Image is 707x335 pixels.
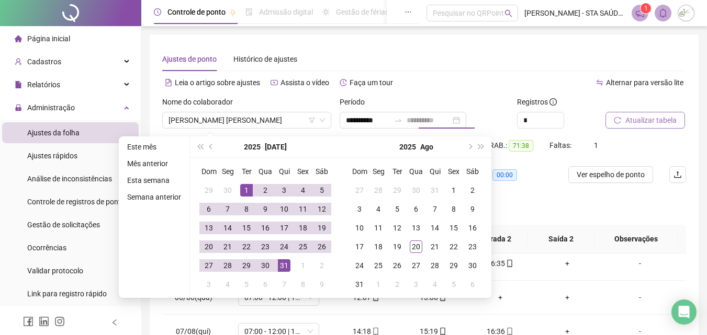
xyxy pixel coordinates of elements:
[463,237,482,256] td: 2025-08-23
[410,184,422,197] div: 30
[203,222,215,234] div: 13
[294,218,312,237] td: 2025-07-18
[542,258,592,269] div: +
[429,203,441,215] div: 7
[466,184,479,197] div: 2
[372,203,385,215] div: 4
[542,292,592,303] div: +
[372,240,385,253] div: 18
[444,181,463,200] td: 2025-08-01
[218,275,237,294] td: 2025-08-04
[162,96,240,108] label: Nome do colaborador
[240,222,253,234] div: 15
[199,181,218,200] td: 2025-06-29
[297,278,309,291] div: 8
[221,203,234,215] div: 7
[517,96,557,108] span: Registros
[429,222,441,234] div: 14
[549,98,557,106] span: info-circle
[271,79,278,86] span: youtube
[275,218,294,237] td: 2025-07-17
[162,55,217,63] span: Ajustes de ponto
[297,222,309,234] div: 18
[425,162,444,181] th: Qui
[312,181,331,200] td: 2025-07-05
[369,237,388,256] td: 2025-08-18
[297,259,309,272] div: 1
[278,184,290,197] div: 3
[456,169,530,181] div: Quitações:
[297,184,309,197] div: 4
[240,240,253,253] div: 22
[275,275,294,294] td: 2025-08-07
[218,162,237,181] th: Seg
[635,8,645,18] span: notification
[350,237,369,256] td: 2025-08-17
[199,218,218,237] td: 2025-07-13
[256,200,275,218] td: 2025-07-09
[312,237,331,256] td: 2025-07-26
[15,81,22,88] span: file
[671,299,697,325] div: Open Intercom Messenger
[275,256,294,275] td: 2025-07-31
[237,200,256,218] td: 2025-07-08
[237,218,256,237] td: 2025-07-15
[256,275,275,294] td: 2025-08-06
[353,222,366,234] div: 10
[259,8,313,16] span: Admissão digital
[199,237,218,256] td: 2025-07-20
[203,259,215,272] div: 27
[221,278,234,291] div: 4
[154,8,161,16] span: clock-circle
[218,218,237,237] td: 2025-07-14
[391,240,403,253] div: 19
[312,256,331,275] td: 2025-08-02
[372,278,385,291] div: 1
[294,162,312,181] th: Sex
[256,181,275,200] td: 2025-07-02
[420,136,433,157] button: month panel
[466,203,479,215] div: 9
[123,174,185,187] li: Esta semana
[218,237,237,256] td: 2025-07-21
[429,240,441,253] div: 21
[462,225,528,253] th: Entrada 2
[475,292,525,303] div: +
[425,181,444,200] td: 2025-07-31
[353,240,366,253] div: 17
[425,237,444,256] td: 2025-08-21
[444,162,463,181] th: Sex
[167,8,226,16] span: Controle de ponto
[294,237,312,256] td: 2025-07-25
[475,258,525,269] div: 16:35
[312,200,331,218] td: 2025-07-12
[312,162,331,181] th: Sáb
[425,200,444,218] td: 2025-08-07
[256,218,275,237] td: 2025-07-16
[476,136,487,157] button: super-next-year
[353,259,366,272] div: 24
[297,240,309,253] div: 25
[350,218,369,237] td: 2025-08-10
[399,136,416,157] button: year panel
[464,136,475,157] button: next-year
[218,256,237,275] td: 2025-07-28
[316,259,328,272] div: 2
[259,203,272,215] div: 9
[259,184,272,197] div: 2
[240,203,253,215] div: 8
[447,259,460,272] div: 29
[388,218,407,237] td: 2025-08-12
[388,181,407,200] td: 2025-07-29
[275,200,294,218] td: 2025-07-10
[199,275,218,294] td: 2025-08-03
[476,140,549,152] div: H. TRAB.:
[353,203,366,215] div: 3
[425,256,444,275] td: 2025-08-28
[23,316,33,327] span: facebook
[265,136,287,157] button: month panel
[316,184,328,197] div: 5
[394,116,402,124] span: to
[674,170,682,179] span: upload
[203,278,215,291] div: 3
